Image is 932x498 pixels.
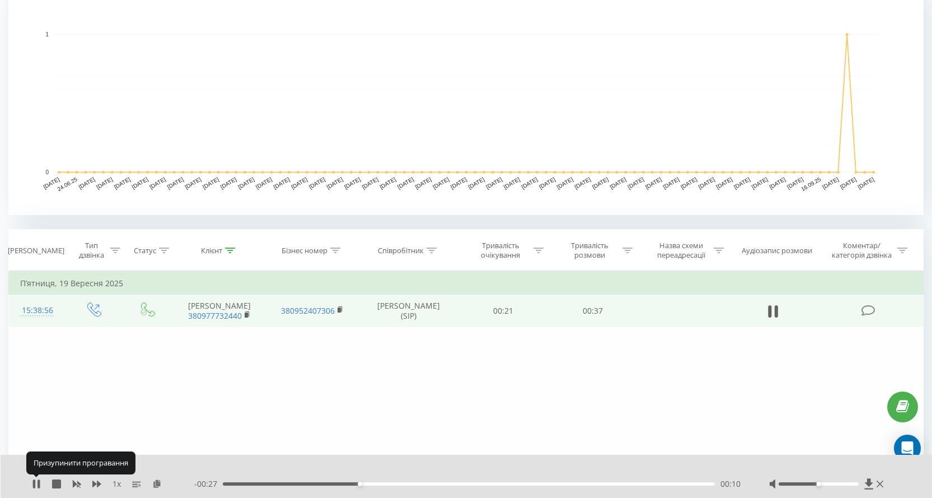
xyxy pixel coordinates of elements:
[697,176,716,190] text: [DATE]
[166,176,185,190] text: [DATE]
[644,176,663,190] text: [DATE]
[471,241,531,260] div: Тривалість очікування
[194,478,223,490] span: - 00:27
[134,246,156,255] div: Статус
[113,478,121,490] span: 1 x
[378,246,424,255] div: Співробітник
[173,295,266,327] td: [PERSON_NAME]
[378,176,397,190] text: [DATE]
[503,176,521,190] text: [DATE]
[326,176,344,190] text: [DATE]
[626,176,645,190] text: [DATE]
[131,176,149,190] text: [DATE]
[42,176,60,190] text: [DATE]
[548,295,638,327] td: 00:37
[467,176,486,190] text: [DATE]
[556,176,574,190] text: [DATE]
[78,176,96,190] text: [DATE]
[237,176,255,190] text: [DATE]
[282,246,327,255] div: Бізнес номер
[733,176,751,190] text: [DATE]
[829,241,894,260] div: Коментар/категорія дзвінка
[361,176,380,190] text: [DATE]
[26,452,135,474] div: Призупинити програвання
[894,435,921,462] div: Open Intercom Messenger
[449,176,468,190] text: [DATE]
[800,176,822,192] text: 16.09.25
[8,246,64,255] div: [PERSON_NAME]
[680,176,698,190] text: [DATE]
[839,176,858,190] text: [DATE]
[358,482,362,486] div: Accessibility label
[188,310,242,321] a: 380977732440
[591,176,610,190] text: [DATE]
[45,169,49,175] text: 0
[538,176,556,190] text: [DATE]
[485,176,503,190] text: [DATE]
[715,176,733,190] text: [DATE]
[414,176,433,190] text: [DATE]
[57,176,79,192] text: 24.06.25
[9,272,924,295] td: П’ятниця, 19 Вересня 2025
[573,176,592,190] text: [DATE]
[821,176,840,190] text: [DATE]
[857,176,875,190] text: [DATE]
[816,482,821,486] div: Accessibility label
[359,295,459,327] td: [PERSON_NAME] (SIP)
[742,246,812,255] div: Аудіозапис розмови
[343,176,362,190] text: [DATE]
[201,246,222,255] div: Клієнт
[202,176,220,190] text: [DATE]
[662,176,681,190] text: [DATE]
[521,176,539,190] text: [DATE]
[290,176,308,190] text: [DATE]
[308,176,326,190] text: [DATE]
[751,176,769,190] text: [DATE]
[720,478,741,490] span: 00:10
[255,176,273,190] text: [DATE]
[396,176,415,190] text: [DATE]
[20,300,55,322] div: 15:38:56
[432,176,450,190] text: [DATE]
[651,241,711,260] div: Назва схеми переадресації
[273,176,291,190] text: [DATE]
[281,305,335,316] a: 380952407306
[76,241,107,260] div: Тип дзвінка
[184,176,202,190] text: [DATE]
[45,31,49,38] text: 1
[95,176,114,190] text: [DATE]
[458,295,548,327] td: 00:21
[786,176,804,190] text: [DATE]
[560,241,620,260] div: Тривалість розмови
[148,176,167,190] text: [DATE]
[219,176,238,190] text: [DATE]
[113,176,132,190] text: [DATE]
[609,176,627,190] text: [DATE]
[768,176,786,190] text: [DATE]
